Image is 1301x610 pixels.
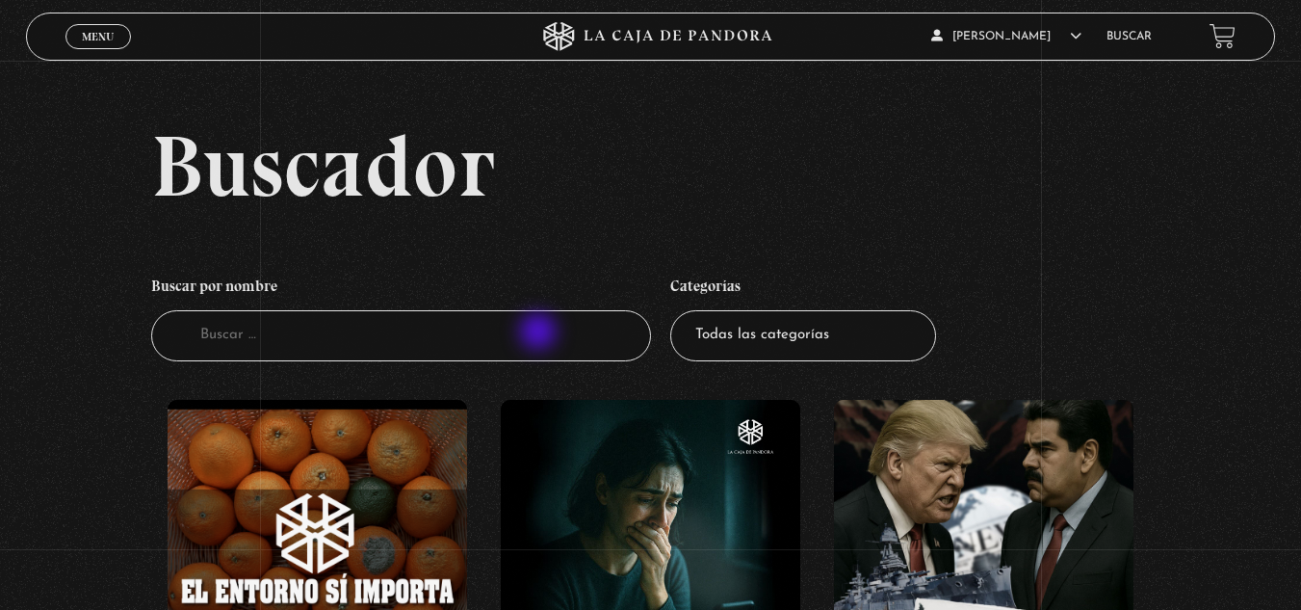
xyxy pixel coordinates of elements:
[75,46,120,60] span: Cerrar
[151,267,651,311] h4: Buscar por nombre
[1106,31,1152,42] a: Buscar
[670,267,936,311] h4: Categorías
[1210,23,1236,49] a: View your shopping cart
[151,122,1275,209] h2: Buscador
[82,31,114,42] span: Menu
[931,31,1081,42] span: [PERSON_NAME]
